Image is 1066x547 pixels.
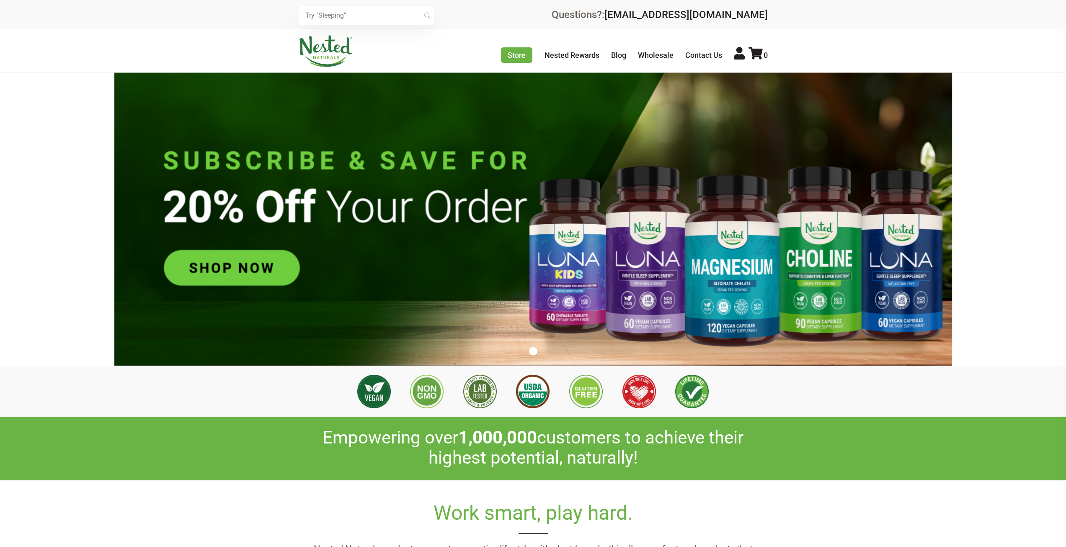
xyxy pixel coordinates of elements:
[529,347,537,355] button: 1 of 1
[569,375,603,408] img: Gluten Free
[685,51,722,60] a: Contact Us
[545,51,599,60] a: Nested Rewards
[299,501,768,533] h2: Work smart, play hard.
[552,10,768,20] div: Questions?:
[638,51,674,60] a: Wholesale
[622,375,656,408] img: Made with Love
[764,51,768,60] span: 0
[410,375,444,408] img: Non GMO
[458,427,537,448] span: 1,000,000
[675,375,709,408] img: Lifetime Guarantee
[114,73,952,366] img: Untitled_design_76.png
[299,6,434,25] input: Try "Sleeping"
[516,375,550,408] img: USDA Organic
[299,428,768,468] h2: Empowering over customers to achieve their highest potential, naturally!
[463,375,497,408] img: 3rd Party Lab Tested
[357,375,391,408] img: Vegan
[604,9,768,21] a: [EMAIL_ADDRESS][DOMAIN_NAME]
[299,35,353,67] img: Nested Naturals
[611,51,626,60] a: Blog
[749,51,768,60] a: 0
[501,47,532,63] a: Store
